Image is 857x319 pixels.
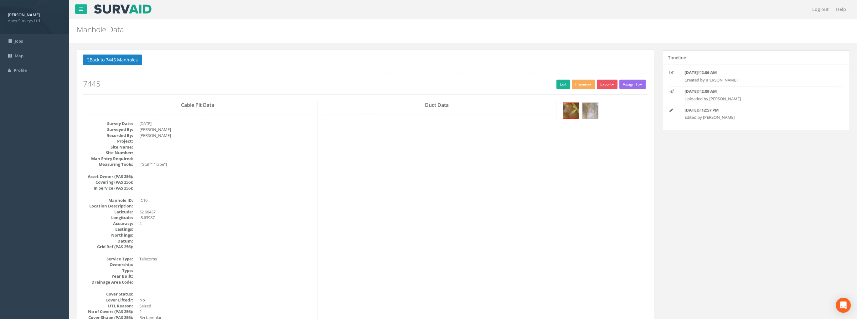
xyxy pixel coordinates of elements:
dt: Year Built: [83,273,133,279]
dt: Recorded By: [83,133,133,139]
button: Back to 7445 Manholes [83,55,142,65]
dt: Project: [83,138,133,144]
h2: 7445 [83,80,648,88]
dt: Accuracy: [83,221,133,227]
a: Edit [556,80,570,89]
dt: Cover Status: [83,291,133,297]
strong: 12:57 PM [701,107,719,113]
span: Jobs [15,38,23,44]
dt: Surveyed By: [83,127,133,133]
h5: Timeline [668,55,686,60]
dt: Eastings: [83,226,133,232]
strong: [DATE] [684,88,698,94]
h3: Cable Pit Data [83,102,312,108]
span: Map [15,53,23,59]
dd: -8.63987 [139,215,312,221]
strong: 2:06 AM [701,70,717,75]
span: Profile [14,67,27,73]
dt: Location Description: [83,203,133,209]
dd: [PERSON_NAME] [139,133,312,139]
button: Assign To [619,80,646,89]
dt: Service Type: [83,256,133,262]
img: 78b2036b-9021-ad48-98ae-46aaa4bd39e6_c563f9e1-874b-b006-3d51-6953885fabd2_thumb.jpg [563,103,579,118]
dt: Type: [83,268,133,274]
p: Created by [PERSON_NAME] [684,77,828,83]
p: @ [684,107,828,113]
p: @ [684,70,828,76]
dt: UTL Reason: [83,303,133,309]
p: @ [684,88,828,94]
dt: Grid Ref (PAS 256): [83,244,133,250]
dt: Manhole ID: [83,197,133,203]
dt: Covering (PAS 256): [83,179,133,185]
dd: [PERSON_NAME] [139,127,312,133]
dt: In Service (PAS 256): [83,185,133,191]
dt: Drainage Area Code: [83,279,133,285]
dd: Seized [139,303,312,309]
dd: No [139,297,312,303]
dd: IC16 [139,197,312,203]
h3: Duct Data [322,102,552,108]
div: Open Intercom Messenger [836,298,851,313]
dt: Asset Owner (PAS 256): [83,174,133,180]
dt: Site Name: [83,144,133,150]
dt: Man Entry Required: [83,156,133,162]
button: Export [597,80,617,89]
dt: Datum: [83,238,133,244]
button: Preview [572,80,595,89]
strong: 2:09 AM [701,88,717,94]
dt: No of Covers (PAS 256): [83,309,133,315]
dd: 2 [139,309,312,315]
h2: Manhole Data [77,25,719,34]
strong: [DATE] [684,107,698,113]
a: [PERSON_NAME] Apex Surveys Ltd [8,10,61,24]
dd: 52.66437 [139,209,312,215]
dd: Telecoms [139,256,312,262]
dt: Ownership: [83,262,133,268]
span: Apex Surveys Ltd [8,18,61,24]
dt: Latitude: [83,209,133,215]
dt: Site Number: [83,150,133,156]
dt: Longitude: [83,215,133,221]
dd: [DATE] [139,121,312,127]
dt: Cover Lifted?: [83,297,133,303]
strong: [PERSON_NAME] [8,12,40,18]
dt: Northings: [83,232,133,238]
img: 78b2036b-9021-ad48-98ae-46aaa4bd39e6_d9e974a1-3092-c6ac-d943-2af93363edf4_thumb.jpg [582,103,598,118]
dd: ["Staff","Tape"] [139,161,312,167]
dt: Measuring Tools: [83,161,133,167]
dt: Survey Date: [83,121,133,127]
dd: 4 [139,221,312,227]
strong: [DATE] [684,70,698,75]
p: Uploaded by [PERSON_NAME] [684,96,828,102]
p: Edited by [PERSON_NAME] [684,114,828,120]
